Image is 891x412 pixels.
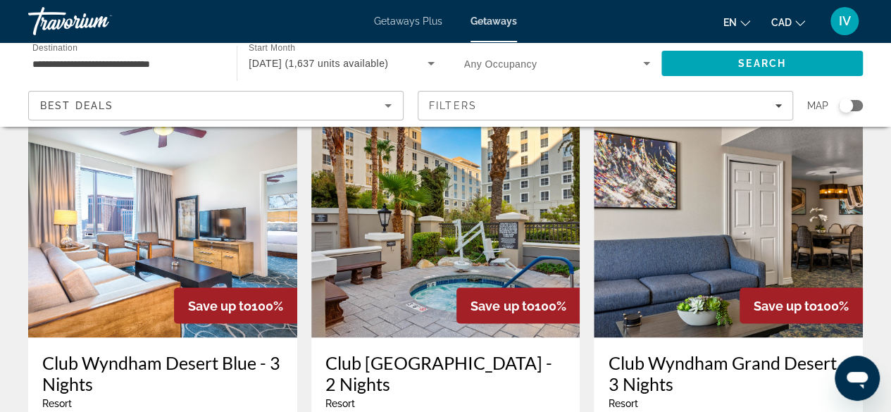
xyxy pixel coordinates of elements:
a: Travorium [28,3,169,39]
span: Start Month [249,44,295,53]
span: Any Occupancy [464,58,537,70]
a: Getaways [471,15,517,27]
span: Resort [608,397,637,408]
span: Search [738,58,786,69]
span: Map [807,96,828,116]
span: Filters [429,100,477,111]
span: Resort [42,397,72,408]
a: Club [GEOGRAPHIC_DATA] - 2 Nights [325,351,566,394]
span: CAD [771,17,792,28]
div: 100% [174,287,297,323]
img: Club Wyndham Grand Desert - 2 Nights [311,112,580,337]
span: IV [839,14,851,28]
span: Save up to [471,298,534,313]
img: Club Wyndham Desert Blue - 3 Nights [28,112,297,337]
button: User Menu [826,6,863,36]
span: Save up to [754,298,817,313]
iframe: Кнопка запуска окна обмена сообщениями [835,356,880,401]
div: 100% [456,287,580,323]
a: Getaways Plus [374,15,442,27]
span: Save up to [188,298,251,313]
input: Select destination [32,56,218,73]
a: Club Wyndham Desert Blue - 3 Nights [42,351,283,394]
button: Filters [418,91,793,120]
mat-select: Sort by [40,97,392,114]
span: Resort [325,397,355,408]
div: 100% [740,287,863,323]
button: Change currency [771,12,805,32]
button: Change language [723,12,750,32]
img: Club Wyndham Grand Desert - 3 Nights [594,112,863,337]
span: Best Deals [40,100,113,111]
button: Search [661,51,863,76]
span: [DATE] (1,637 units available) [249,58,388,69]
a: Club Wyndham Grand Desert - 3 Nights [608,351,849,394]
span: en [723,17,737,28]
span: Destination [32,43,77,52]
